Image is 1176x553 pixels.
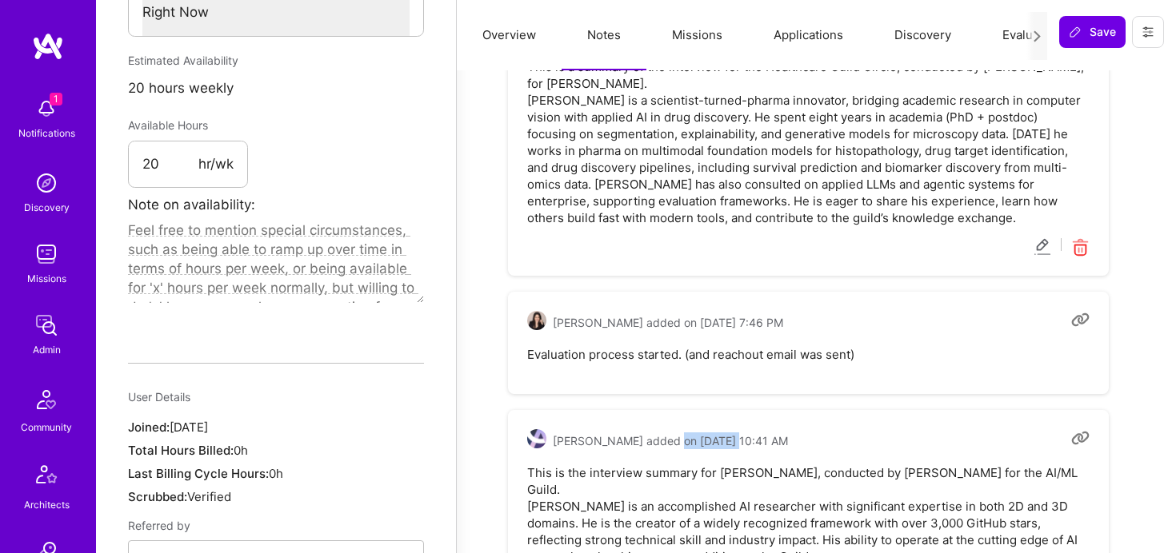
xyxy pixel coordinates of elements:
img: logo [32,32,64,61]
img: discovery [30,167,62,199]
a: User Avatar [527,429,546,452]
div: Community [21,419,72,436]
div: User Details [128,383,424,412]
span: Scrubbed: [128,489,187,504]
span: Last Billing Cycle Hours: [128,466,269,481]
div: 20 hours weekly [128,75,424,101]
div: Admin [33,341,61,358]
div: Architects [24,496,70,513]
img: teamwork [30,238,62,270]
img: admin teamwork [30,309,62,341]
i: Delete [1071,238,1090,257]
i: Copy link [1071,311,1090,329]
span: [PERSON_NAME] added on [DATE] 10:41 AM [553,432,788,449]
img: Community [27,380,66,419]
i: icon Next [1031,30,1043,42]
span: 1 [50,93,62,105]
div: Discovery [24,199,70,216]
img: User Avatar [527,311,546,330]
span: [DATE] [170,420,208,435]
div: Notifications [18,125,75,141]
input: XX [142,141,198,188]
span: Total Hours Billed: [128,443,234,458]
div: Referred by [128,511,424,540]
div: Missions [27,270,66,287]
button: Save [1059,16,1126,48]
span: 0h [269,466,283,481]
span: Verified [187,489,231,504]
a: User Avatar [527,311,546,334]
i: Edit [1034,238,1052,257]
span: [PERSON_NAME] added on [DATE] 7:46 PM [553,314,783,331]
div: Estimated Availability [128,46,424,75]
i: Copy link [1071,429,1090,448]
img: bell [30,93,62,125]
label: Note on availability: [128,192,255,218]
span: hr/wk [198,155,234,174]
pre: Evaluation process started. (and reachout email was sent) [527,346,1090,363]
img: User Avatar [527,429,546,448]
span: Joined: [128,420,170,435]
span: 0h [234,443,248,458]
div: Available Hours [128,111,248,140]
pre: This is a summary of the interview for the Healthcare Guild Circle, conducted by [PERSON_NAME], f... [527,58,1090,226]
span: Save [1069,24,1116,40]
img: Architects [27,458,66,496]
